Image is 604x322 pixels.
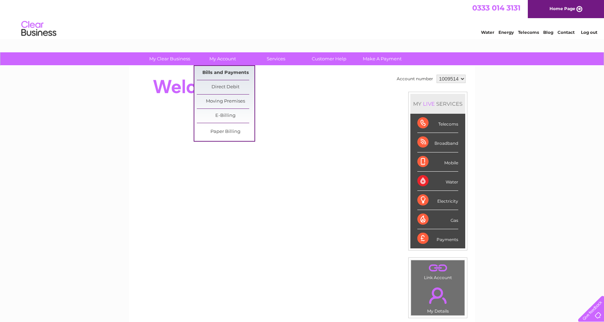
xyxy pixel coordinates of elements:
a: Moving Premises [197,95,254,108]
a: Paper Billing [197,125,254,139]
td: My Details [411,282,465,316]
a: Telecoms [518,30,539,35]
a: Blog [543,30,553,35]
div: Clear Business is a trading name of Verastar Limited (registered in [GEOGRAPHIC_DATA] No. 3667643... [137,4,468,34]
div: Telecoms [417,114,458,133]
a: My Clear Business [141,52,199,65]
div: Electricity [417,191,458,210]
img: logo.png [21,18,57,39]
a: Make A Payment [353,52,411,65]
a: E-Billing [197,109,254,123]
a: 0333 014 3131 [472,3,520,12]
a: Direct Debit [197,80,254,94]
div: MY SERVICES [410,94,465,114]
div: Payments [417,229,458,248]
a: Energy [498,30,514,35]
a: Bills and Payments [197,66,254,80]
td: Account number [395,73,435,85]
a: Contact [558,30,575,35]
div: Mobile [417,152,458,172]
div: Gas [417,210,458,229]
a: Customer Help [300,52,358,65]
a: Water [481,30,494,35]
div: Broadband [417,133,458,152]
a: . [413,283,463,308]
a: Services [247,52,305,65]
a: Log out [581,30,597,35]
td: Link Account [411,260,465,282]
div: LIVE [422,100,436,107]
div: Water [417,172,458,191]
a: My Account [194,52,252,65]
a: . [413,262,463,274]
